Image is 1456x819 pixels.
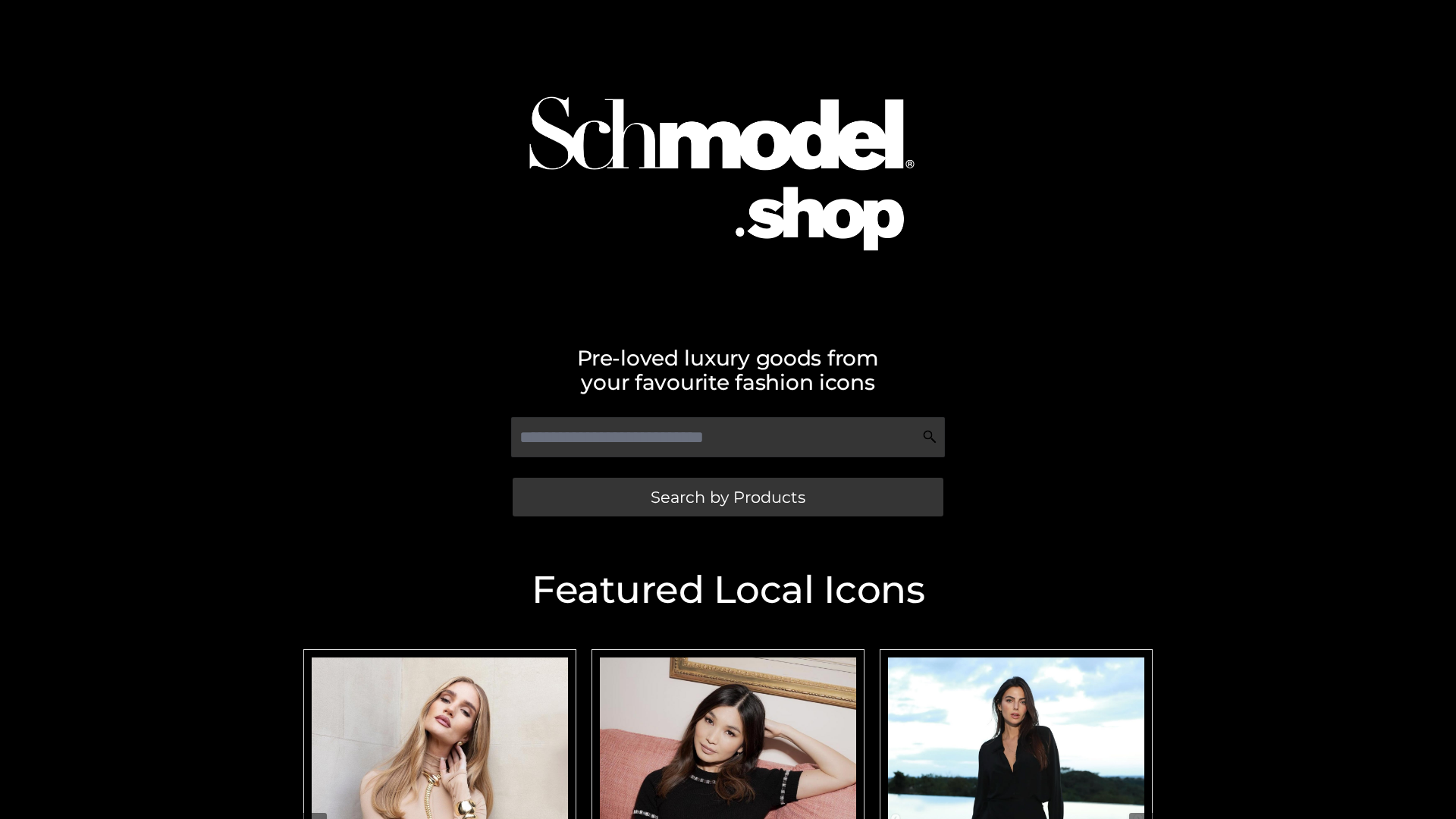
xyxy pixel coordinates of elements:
h2: Pre-loved luxury goods from your favourite fashion icons [296,346,1160,394]
a: Search by Products [513,478,943,516]
img: Search Icon [922,429,937,444]
span: Search by Products [651,489,805,505]
h2: Featured Local Icons​ [296,571,1160,609]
